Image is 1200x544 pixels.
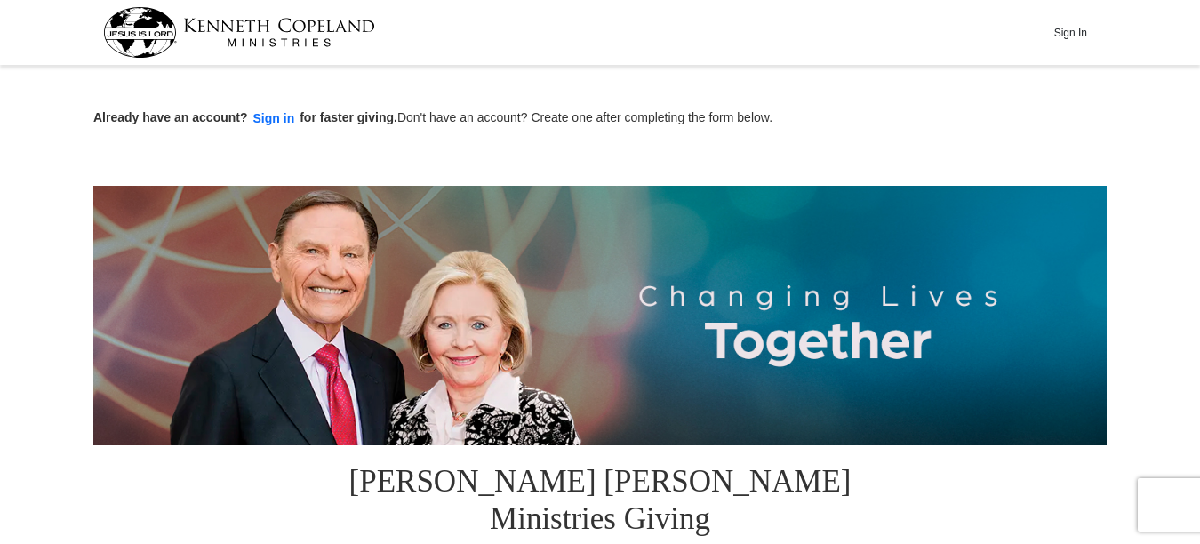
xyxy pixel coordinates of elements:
button: Sign in [248,108,300,129]
strong: Already have an account? for faster giving. [93,110,397,124]
img: kcm-header-logo.svg [103,7,375,58]
p: Don't have an account? Create one after completing the form below. [93,108,1107,129]
button: Sign In [1044,19,1097,46]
